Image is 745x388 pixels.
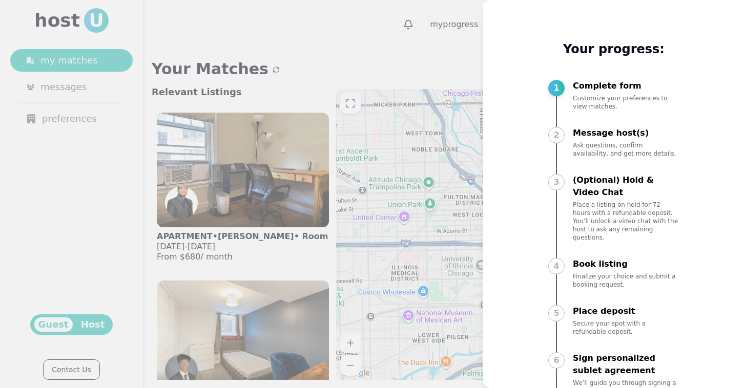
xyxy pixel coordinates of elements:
[548,127,565,143] div: 2
[548,352,565,369] div: 6
[573,174,679,199] p: (Optional) Hold & Video Chat
[548,258,565,274] div: 4
[573,80,679,92] p: Complete form
[573,305,679,317] p: Place deposit
[573,127,679,139] p: Message host(s)
[548,41,679,57] p: Your progress:
[573,141,679,158] p: Ask questions, confirm availability, and get more details.
[573,352,679,377] p: Sign personalized sublet agreement
[548,80,565,96] div: 1
[548,305,565,321] div: 5
[573,258,679,270] p: Book listing
[573,319,679,336] p: Secure your spot with a refundable deposit.
[573,94,679,111] p: Customize your preferences to view matches.
[548,174,565,190] div: 3
[573,272,679,289] p: Finalize your choice and submit a booking request.
[573,201,679,242] p: Place a listing on hold for 72 hours with a refundable deposit. You’ll unlock a video chat with t...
